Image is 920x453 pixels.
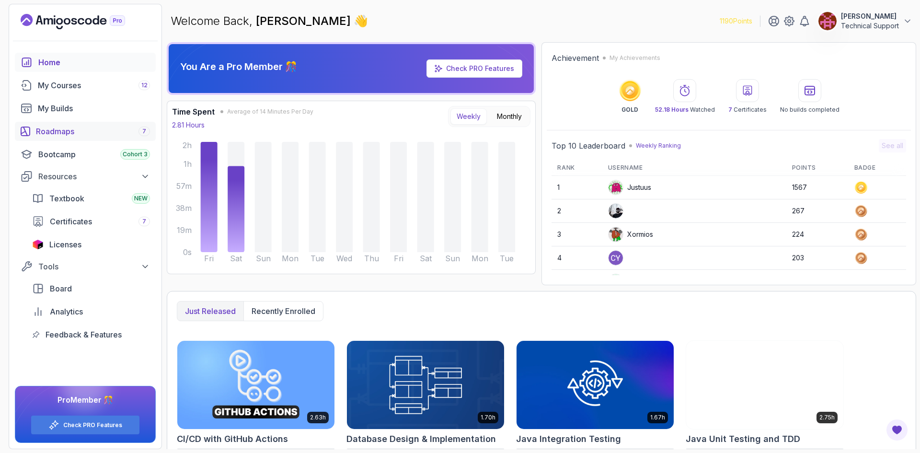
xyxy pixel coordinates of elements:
tspan: Sat [420,254,432,263]
th: Badge [849,160,906,176]
h2: Achievement [552,52,599,64]
th: Rank [552,160,602,176]
p: Certificates [728,106,767,114]
button: user profile image[PERSON_NAME]Technical Support [818,12,912,31]
span: 52.18 Hours [655,106,689,113]
button: Recently enrolled [243,302,323,321]
button: Just released [177,302,243,321]
td: 2 [552,199,602,223]
td: 4 [552,246,602,270]
a: Check PRO Features [426,59,522,78]
a: courses [15,76,156,95]
button: Tools [15,258,156,275]
td: 1 [552,176,602,199]
button: Weekly [450,108,487,125]
img: default monster avatar [609,274,623,289]
p: You Are a Pro Member 🎊 [180,60,297,73]
a: roadmaps [15,122,156,141]
div: My Builds [38,103,150,114]
div: Justuus [608,180,651,195]
div: My Courses [38,80,150,91]
td: 3 [552,223,602,246]
td: 197 [786,270,849,293]
span: NEW [134,195,148,202]
tspan: Wed [336,254,352,263]
td: 1567 [786,176,849,199]
tspan: Tue [310,254,324,263]
div: Roadmaps [36,126,150,137]
h3: Time Spent [172,106,215,117]
button: Resources [15,168,156,185]
p: Watched [655,106,715,114]
div: Bootcamp [38,149,150,160]
span: Board [50,283,72,294]
a: Landing page [21,14,147,29]
td: 203 [786,246,849,270]
p: GOLD [621,106,638,114]
span: 👋 [352,11,371,31]
h2: CI/CD with GitHub Actions [177,432,288,446]
tspan: Mon [282,254,299,263]
span: Average of 14 Minutes Per Day [227,108,313,116]
button: See all [879,139,906,152]
p: No builds completed [780,106,839,114]
img: Java Integration Testing card [517,341,674,429]
p: 2.75h [819,414,835,421]
h2: Database Design & Implementation [346,432,496,446]
h2: Java Unit Testing and TDD [686,432,800,446]
tspan: 38m [176,203,192,213]
div: Tools [38,261,150,272]
tspan: Tue [500,254,514,263]
p: Technical Support [841,21,899,31]
p: Weekly Ranking [636,142,681,150]
a: Check PRO Features [446,64,514,72]
button: Check PRO Features [31,415,140,435]
p: Welcome Back, [171,13,368,29]
div: Xormios [608,227,653,242]
h2: Top 10 Leaderboard [552,140,625,151]
img: default monster avatar [609,180,623,195]
img: Database Design & Implementation card [347,341,504,429]
img: jetbrains icon [32,240,44,249]
img: CI/CD with GitHub Actions card [177,341,334,429]
img: default monster avatar [609,227,623,242]
p: My Achievements [609,54,660,62]
a: board [26,279,156,298]
a: analytics [26,302,156,321]
span: 7 [728,106,732,113]
p: [PERSON_NAME] [841,12,899,21]
span: Certificates [50,216,92,227]
tspan: Thu [364,254,379,263]
span: Licenses [49,239,81,250]
a: textbook [26,189,156,208]
a: home [15,53,156,72]
a: feedback [26,325,156,344]
img: Java Unit Testing and TDD card [686,341,843,429]
p: 2.81 Hours [172,120,205,130]
div: loftyhummingbirddbd35 [608,274,702,289]
h2: Java Integration Testing [516,432,621,446]
td: 5 [552,270,602,293]
p: 1190 Points [720,16,752,26]
p: 2.63h [310,414,326,421]
img: user profile image [818,12,837,30]
img: user profile image [609,204,623,218]
button: Monthly [491,108,528,125]
span: 7 [142,128,146,135]
a: licenses [26,235,156,254]
span: Analytics [50,306,83,317]
a: builds [15,99,156,118]
img: user profile image [609,251,623,265]
p: Recently enrolled [252,305,315,317]
a: Check PRO Features [63,421,122,429]
tspan: 1h [184,159,192,169]
td: 267 [786,199,849,223]
tspan: 19m [177,225,192,235]
span: 7 [142,218,146,225]
tspan: 0s [183,247,192,257]
tspan: 2h [183,140,192,150]
tspan: 57m [176,181,192,191]
tspan: Sun [445,254,460,263]
p: Just released [185,305,236,317]
tspan: Fri [394,254,403,263]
